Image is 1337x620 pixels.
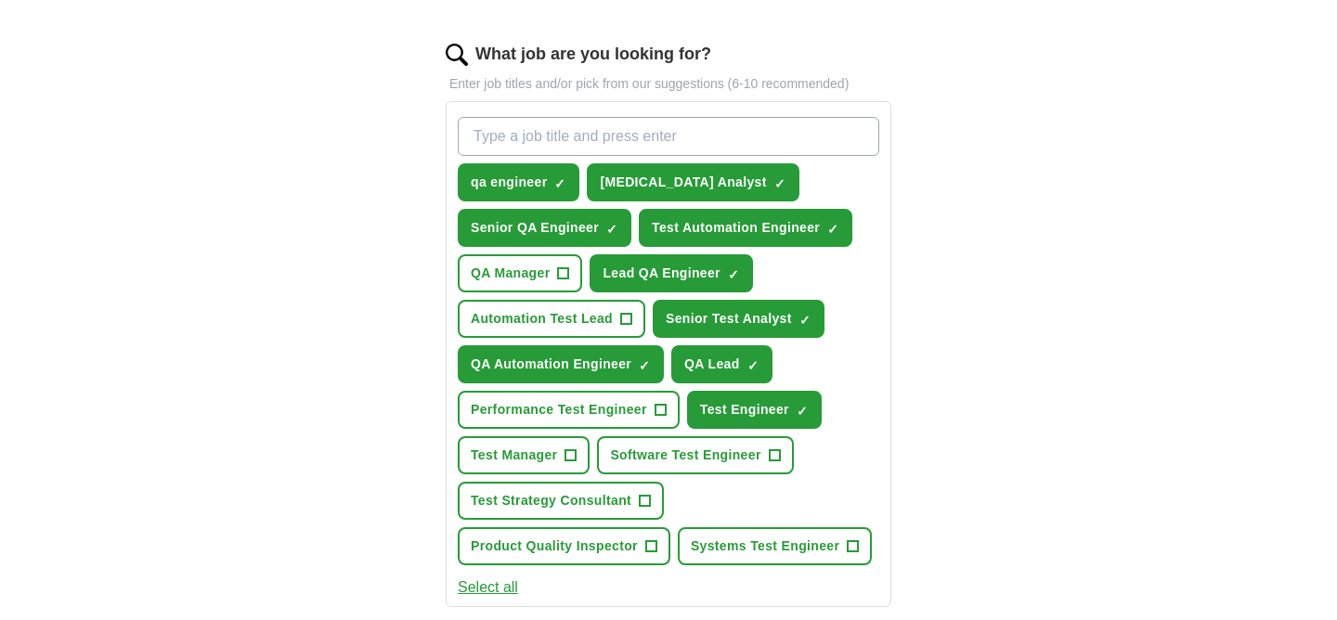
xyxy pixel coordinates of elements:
p: Enter job titles and/or pick from our suggestions (6-10 recommended) [446,74,891,94]
span: Test Manager [471,446,557,465]
button: Senior Test Analyst✓ [653,300,824,338]
button: Test Automation Engineer✓ [639,209,852,247]
button: Test Strategy Consultant [458,482,664,520]
button: Performance Test Engineer [458,391,680,429]
span: Senior QA Engineer [471,218,599,238]
span: QA Manager [471,264,550,283]
span: ✓ [774,176,785,191]
button: Test Engineer✓ [687,391,822,429]
span: Product Quality Inspector [471,536,638,556]
span: ✓ [747,358,759,373]
button: Systems Test Engineer [678,527,872,565]
button: Software Test Engineer [597,436,793,474]
span: Automation Test Lead [471,309,613,329]
button: QA Automation Engineer✓ [458,345,664,383]
span: ✓ [827,222,838,237]
span: Lead QA Engineer [603,264,720,283]
button: Senior QA Engineer✓ [458,209,631,247]
label: What job are you looking for? [475,42,711,67]
button: Test Manager [458,436,590,474]
span: ✓ [728,267,739,282]
span: Systems Test Engineer [691,536,839,556]
span: qa engineer [471,173,547,192]
img: search.png [446,44,468,66]
button: [MEDICAL_DATA] Analyst✓ [587,163,798,201]
button: Automation Test Lead [458,300,645,338]
span: ✓ [606,222,617,237]
button: Lead QA Engineer✓ [590,254,752,292]
button: QA Lead✓ [671,345,772,383]
span: ✓ [797,404,808,419]
span: Test Strategy Consultant [471,491,631,510]
span: ✓ [799,313,811,328]
span: [MEDICAL_DATA] Analyst [600,173,766,192]
input: Type a job title and press enter [458,117,879,156]
button: qa engineer✓ [458,163,579,201]
span: Test Automation Engineer [652,218,820,238]
span: QA Automation Engineer [471,355,631,374]
button: QA Manager [458,254,582,292]
button: Product Quality Inspector [458,527,670,565]
span: Software Test Engineer [610,446,760,465]
span: QA Lead [684,355,740,374]
span: Senior Test Analyst [666,309,792,329]
span: Performance Test Engineer [471,400,647,420]
span: ✓ [639,358,650,373]
span: ✓ [554,176,565,191]
button: Select all [458,576,518,599]
span: Test Engineer [700,400,789,420]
